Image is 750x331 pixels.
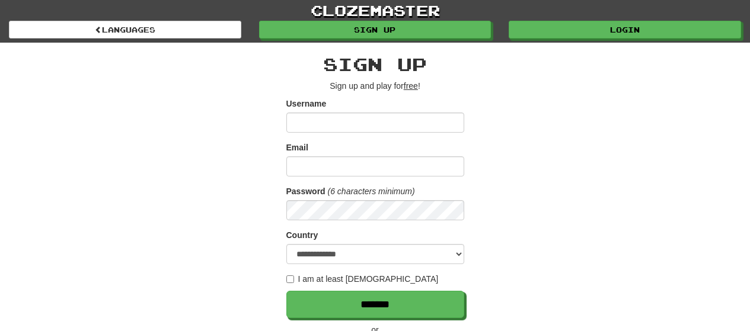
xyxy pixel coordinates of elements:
a: Languages [9,21,241,38]
input: I am at least [DEMOGRAPHIC_DATA] [286,275,294,283]
label: Username [286,98,327,110]
label: Email [286,142,308,153]
u: free [404,81,418,91]
em: (6 characters minimum) [328,187,415,196]
label: Country [286,229,318,241]
label: Password [286,185,325,197]
h2: Sign up [286,54,464,74]
label: I am at least [DEMOGRAPHIC_DATA] [286,273,439,285]
a: Sign up [259,21,492,38]
p: Sign up and play for ! [286,80,464,92]
a: Login [509,21,741,38]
